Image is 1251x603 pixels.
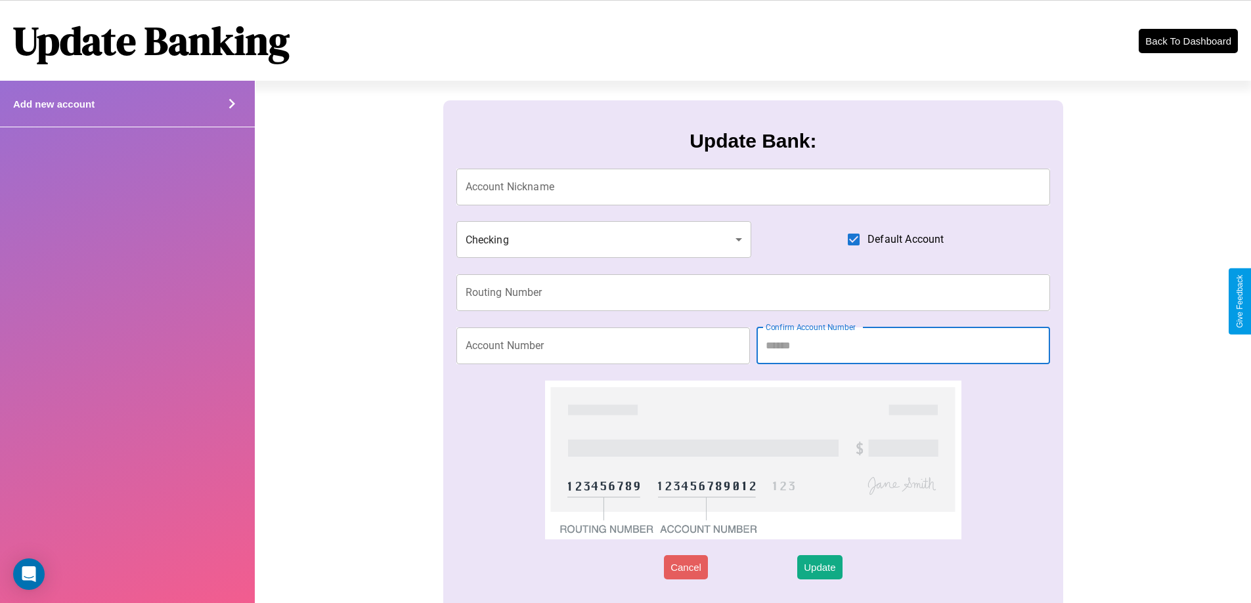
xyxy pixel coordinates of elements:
[1235,275,1244,328] div: Give Feedback
[1139,29,1238,53] button: Back To Dashboard
[690,130,816,152] h3: Update Bank:
[13,558,45,590] div: Open Intercom Messenger
[867,232,944,247] span: Default Account
[456,221,752,258] div: Checking
[797,555,842,579] button: Update
[13,98,95,110] h4: Add new account
[766,322,856,333] label: Confirm Account Number
[545,381,961,539] img: check
[664,555,708,579] button: Cancel
[13,14,290,68] h1: Update Banking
